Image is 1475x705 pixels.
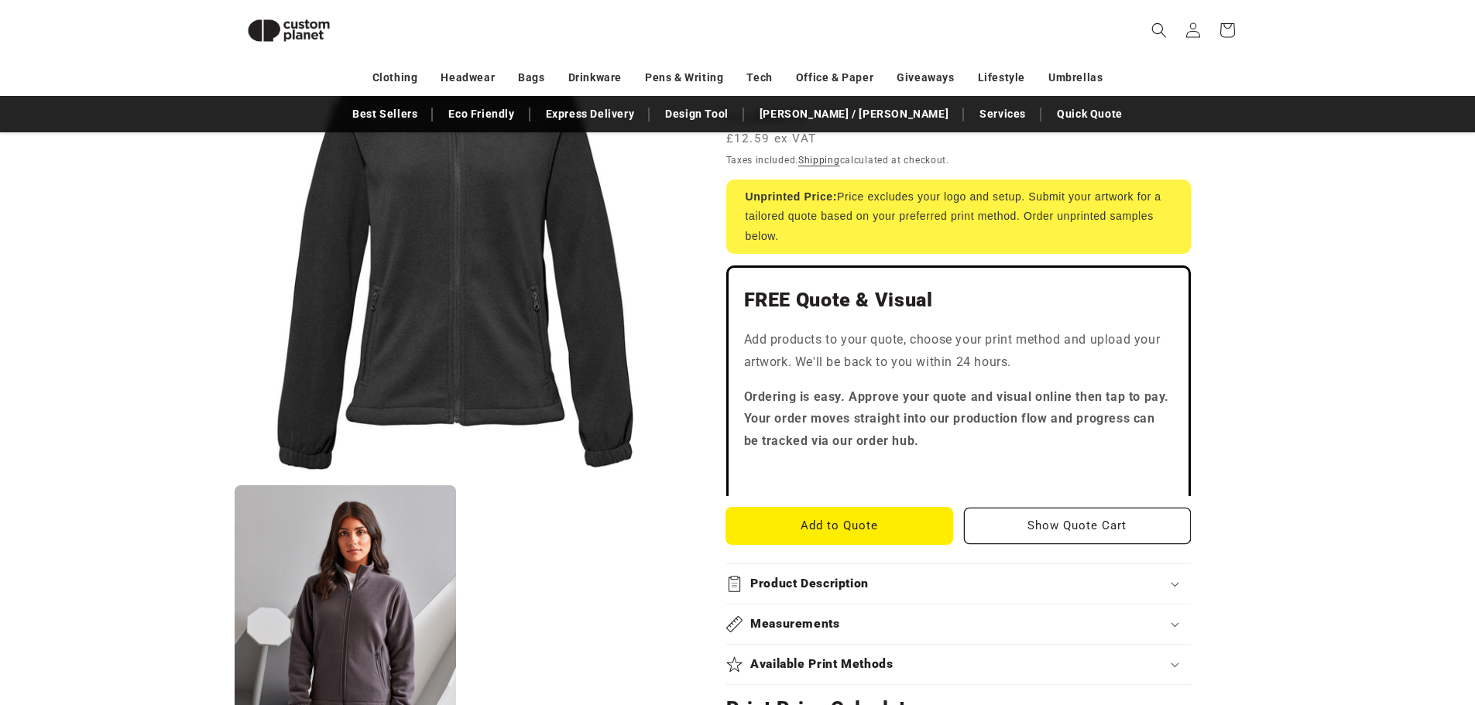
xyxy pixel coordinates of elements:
[441,64,495,91] a: Headwear
[372,64,418,91] a: Clothing
[972,101,1034,128] a: Services
[744,465,1173,481] iframe: Customer reviews powered by Trustpilot
[752,101,956,128] a: [PERSON_NAME] / [PERSON_NAME]
[750,656,894,672] h2: Available Print Methods
[897,64,954,91] a: Giveaways
[726,508,953,544] button: Add to Quote
[796,64,873,91] a: Office & Paper
[726,564,1191,604] summary: Product Description
[750,616,840,632] h2: Measurements
[978,64,1025,91] a: Lifestyle
[726,130,817,148] span: £12.59 ex VAT
[538,101,643,128] a: Express Delivery
[1048,64,1103,91] a: Umbrellas
[744,329,1173,374] p: Add products to your quote, choose your print method and upload your artwork. We'll be back to yo...
[750,576,869,592] h2: Product Description
[657,101,736,128] a: Design Tool
[726,152,1191,168] div: Taxes included. calculated at checkout.
[744,288,1173,313] h2: FREE Quote & Visual
[1216,538,1475,705] iframe: Chat Widget
[746,64,772,91] a: Tech
[726,645,1191,684] summary: Available Print Methods
[441,101,522,128] a: Eco Friendly
[726,604,1191,644] summary: Measurements
[726,180,1191,254] div: Price excludes your logo and setup. Submit your artwork for a tailored quote based on your prefer...
[645,64,723,91] a: Pens & Writing
[964,508,1191,544] button: Show Quote Cart
[518,64,544,91] a: Bags
[746,190,838,203] strong: Unprinted Price:
[235,6,343,55] img: Custom Planet
[568,64,622,91] a: Drinkware
[798,155,840,166] a: Shipping
[1049,101,1130,128] a: Quick Quote
[744,389,1170,449] strong: Ordering is easy. Approve your quote and visual online then tap to pay. Your order moves straight...
[345,101,425,128] a: Best Sellers
[1142,13,1176,47] summary: Search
